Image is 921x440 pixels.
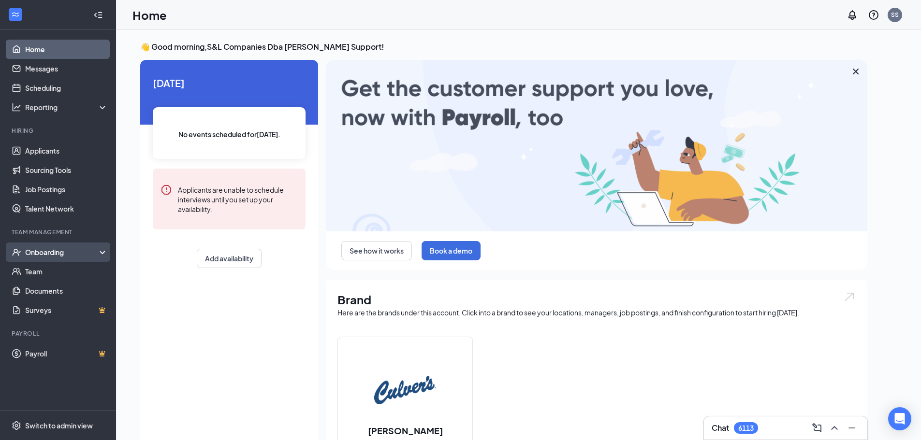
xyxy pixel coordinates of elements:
button: ComposeMessage [809,420,825,436]
h1: Home [132,7,167,23]
div: Applicants are unable to schedule interviews until you set up your availability. [178,184,298,214]
img: open.6027fd2a22e1237b5b06.svg [843,291,856,302]
svg: Settings [12,421,21,430]
div: Reporting [25,102,108,112]
a: Team [25,262,108,281]
svg: Notifications [847,9,858,21]
svg: ComposeMessage [811,422,823,434]
button: ChevronUp [827,420,842,436]
div: Hiring [12,127,106,135]
a: Scheduling [25,78,108,98]
a: Home [25,40,108,59]
a: Applicants [25,141,108,160]
span: No events scheduled for [DATE] . [178,129,280,140]
svg: Analysis [12,102,21,112]
svg: ChevronUp [829,422,840,434]
span: [DATE] [153,75,306,90]
img: payroll-large.gif [326,60,867,231]
a: Talent Network [25,199,108,218]
a: Documents [25,281,108,300]
div: SS [891,11,899,19]
a: Messages [25,59,108,78]
div: Switch to admin view [25,421,93,430]
svg: Minimize [846,422,858,434]
svg: UserCheck [12,247,21,257]
button: Book a demo [422,241,481,260]
svg: WorkstreamLogo [11,10,20,19]
svg: Cross [850,66,862,77]
button: Minimize [844,420,860,436]
button: See how it works [341,241,412,260]
div: Onboarding [25,247,100,257]
a: PayrollCrown [25,344,108,363]
h1: Brand [337,291,856,308]
button: Add availability [197,249,262,268]
h2: [PERSON_NAME] [358,425,453,437]
h3: Chat [712,423,729,433]
div: Team Management [12,228,106,236]
a: Job Postings [25,180,108,199]
a: SurveysCrown [25,300,108,320]
img: Culver's [374,359,436,421]
svg: Collapse [93,10,103,20]
div: Open Intercom Messenger [888,407,911,430]
a: Sourcing Tools [25,160,108,180]
h3: 👋 Good morning, S&L Companies Dba [PERSON_NAME] Support ! [140,42,867,52]
div: Payroll [12,329,106,338]
svg: Error [161,184,172,196]
svg: QuestionInfo [868,9,879,21]
div: Here are the brands under this account. Click into a brand to see your locations, managers, job p... [337,308,856,317]
div: 6113 [738,424,754,432]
